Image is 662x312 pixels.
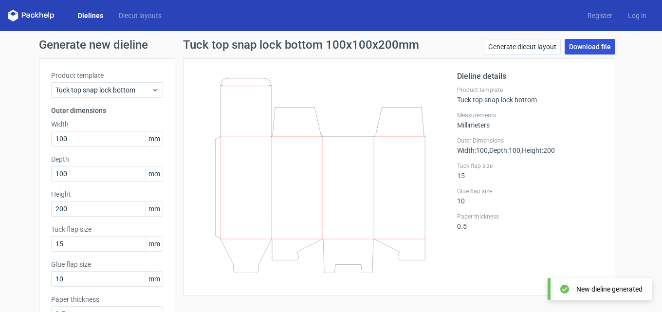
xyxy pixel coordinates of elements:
[51,224,163,234] label: Tuck flap size
[457,162,603,180] div: 15
[183,39,419,51] h1: Tuck top snap lock bottom 100x100x200mm
[488,147,520,154] span: , Depth : 100
[51,154,163,164] label: Depth
[51,106,163,115] h3: Outer dimensions
[457,71,603,82] h2: Dieline details
[39,39,623,51] h1: Generate new dieline
[146,272,163,286] span: mm
[51,259,163,269] label: Glue flap size
[457,86,603,94] label: Product template
[457,137,603,145] label: Outer Dimensions
[576,284,643,294] div: New dieline generated
[457,86,603,104] div: Tuck top snap lock bottom
[51,119,163,129] label: Width
[457,187,603,205] div: 10
[146,202,163,216] span: mm
[457,111,603,119] label: Measurements
[484,39,561,55] a: Generate diecut layout
[457,213,603,220] label: Paper thickness
[51,71,163,80] label: Product template
[580,11,620,20] a: Register
[111,11,169,20] a: Diecut layouts
[146,166,163,181] span: mm
[51,294,163,304] label: Paper thickness
[457,213,603,230] div: 0.5
[70,11,111,20] a: Dielines
[457,187,603,195] label: Glue flap size
[146,131,163,146] span: mm
[565,39,615,55] a: Download file
[520,147,555,154] span: , Height : 200
[457,147,488,154] span: Width : 100
[55,85,151,95] span: Tuck top snap lock bottom
[620,11,654,20] a: Log in
[457,111,603,129] div: Millimeters
[51,189,163,199] label: Height
[457,162,603,170] label: Tuck flap size
[146,237,163,251] span: mm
